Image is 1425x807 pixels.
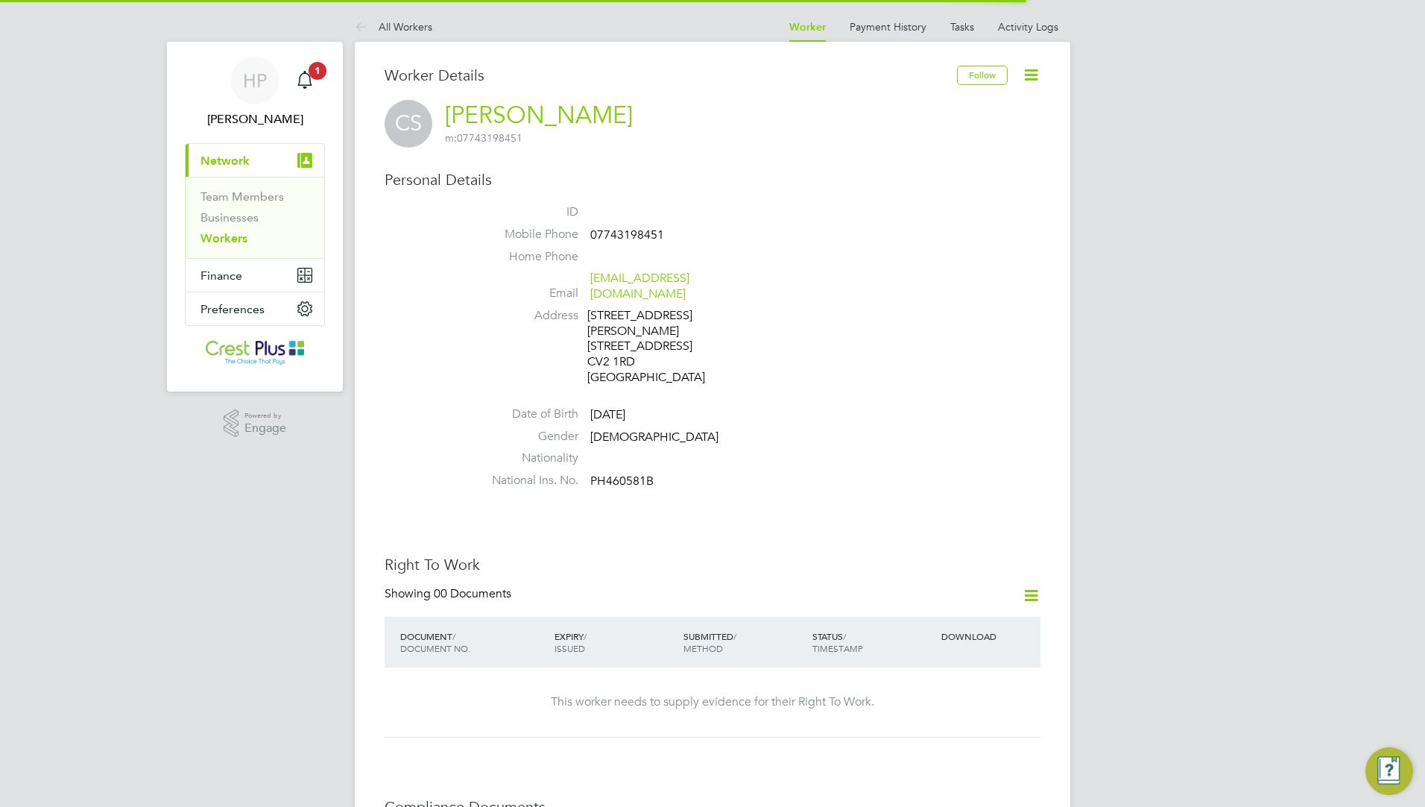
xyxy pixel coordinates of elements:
span: [DATE] [590,407,625,422]
span: 07743198451 [445,131,522,145]
a: Go to home page [185,341,325,365]
button: Finance [186,259,324,292]
span: DOCUMENT NO. [400,642,470,654]
label: Email [474,286,578,301]
div: This worker needs to supply evidence for their Right To Work. [399,694,1026,710]
span: Finance [200,269,242,283]
span: Engage [244,422,286,435]
div: Network [186,177,324,258]
a: Activity Logs [998,20,1058,34]
h3: Personal Details [385,170,1040,189]
span: / [584,630,587,642]
span: 00 Documents [434,586,511,601]
label: Home Phone [474,249,578,265]
label: Gender [474,429,578,445]
a: Team Members [200,189,284,204]
button: Preferences [186,292,324,325]
label: Address [474,308,578,324]
h3: Worker Details [385,66,957,85]
a: Tasks [950,20,974,34]
label: Date of Birth [474,406,578,422]
span: m: [445,131,457,145]
span: / [733,630,736,642]
div: DOWNLOAD [938,623,1040,650]
label: ID [474,204,578,220]
div: DOCUMENT [396,623,551,662]
a: Businesses [200,210,259,224]
a: Payment History [850,20,926,34]
a: All Workers [355,20,432,34]
span: 07743198451 [590,227,664,242]
span: CS [385,100,432,148]
div: Showing [385,586,514,602]
span: Network [200,154,250,168]
span: TIMESTAMP [812,642,863,654]
span: Preferences [200,302,265,316]
span: HP [243,71,267,90]
label: National Ins. No. [474,473,578,489]
label: Nationality [474,450,578,466]
a: Workers [200,231,247,245]
button: Engage Resource Center [1365,747,1413,795]
button: Follow [957,66,1008,85]
a: Powered byEngage [224,409,287,438]
img: crestplusoperations-logo-retina.png [206,341,305,365]
div: EXPIRY [551,623,680,662]
div: SUBMITTED [680,623,809,662]
a: Worker [789,21,826,34]
button: Network [186,144,324,177]
div: STATUS [809,623,938,662]
span: [DEMOGRAPHIC_DATA] [590,430,718,445]
label: Mobile Phone [474,227,578,242]
div: [STREET_ADDRESS][PERSON_NAME] [STREET_ADDRESS] CV2 1RD [GEOGRAPHIC_DATA] [587,308,729,386]
span: METHOD [683,642,723,654]
span: 1 [309,62,326,80]
span: / [452,630,455,642]
h3: Right To Work [385,555,1040,574]
nav: Main navigation [167,42,343,392]
span: ISSUED [554,642,585,654]
a: 1 [290,57,320,104]
a: HP[PERSON_NAME] [185,57,325,128]
span: PH460581B [590,474,654,489]
span: / [843,630,846,642]
span: Holly Price [185,110,325,128]
a: [PERSON_NAME] [445,101,633,130]
span: Powered by [244,409,286,422]
a: [EMAIL_ADDRESS][DOMAIN_NAME] [590,271,689,301]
